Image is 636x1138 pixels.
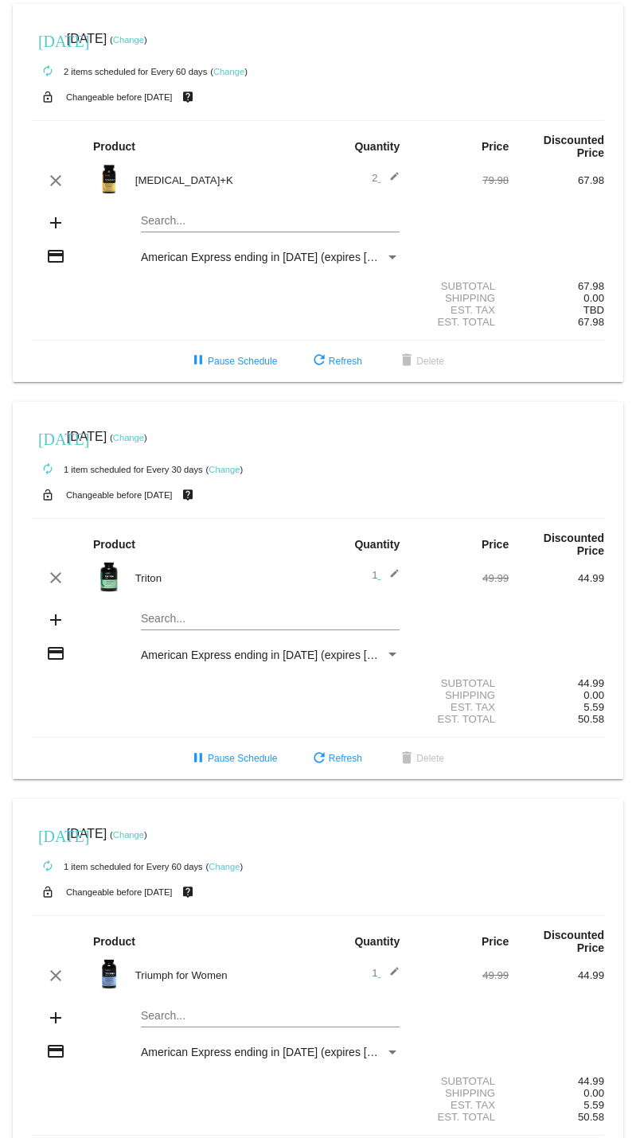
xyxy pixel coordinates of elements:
[310,753,362,764] span: Refresh
[66,92,173,102] small: Changeable before [DATE]
[32,862,203,871] small: 1 item scheduled for Every 60 days
[509,572,604,584] div: 44.99
[127,969,318,981] div: Triumph for Women
[413,969,509,981] div: 49.99
[380,966,400,985] mat-icon: edit
[141,1046,400,1058] mat-select: Payment Method
[93,958,125,990] img: updated-4.8-triumph-female.png
[46,1008,65,1027] mat-icon: add
[113,830,144,840] a: Change
[206,465,244,474] small: ( )
[413,174,509,186] div: 79.98
[354,538,400,551] strong: Quantity
[38,882,57,902] mat-icon: lock_open
[141,251,400,263] mat-select: Payment Method
[178,882,197,902] mat-icon: live_help
[209,862,240,871] a: Change
[127,572,318,584] div: Triton
[176,744,290,773] button: Pause Schedule
[46,610,65,629] mat-icon: add
[93,140,135,153] strong: Product
[413,280,509,292] div: Subtotal
[413,701,509,713] div: Est. Tax
[66,490,173,500] small: Changeable before [DATE]
[380,568,400,587] mat-icon: edit
[509,1075,604,1087] div: 44.99
[141,251,487,263] span: American Express ending in [DATE] (expires [CREDIT_CARD_DATA])
[141,215,400,228] input: Search...
[38,857,57,876] mat-icon: autorenew
[189,750,208,769] mat-icon: pause
[354,935,400,948] strong: Quantity
[113,433,144,442] a: Change
[178,87,197,107] mat-icon: live_help
[46,213,65,232] mat-icon: add
[310,356,362,367] span: Refresh
[413,1111,509,1123] div: Est. Total
[413,1099,509,1111] div: Est. Tax
[46,644,65,663] mat-icon: credit_card
[38,825,57,844] mat-icon: [DATE]
[189,356,277,367] span: Pause Schedule
[66,887,173,897] small: Changeable before [DATE]
[32,67,207,76] small: 2 items scheduled for Every 60 days
[384,347,457,376] button: Delete
[380,171,400,190] mat-icon: edit
[38,30,57,49] mat-icon: [DATE]
[93,163,125,195] img: Image-1-Carousel-Vitamin-DK-Photoshoped-1000x1000-1.png
[372,569,400,581] span: 1
[141,1010,400,1023] input: Search...
[110,35,147,45] small: ( )
[372,967,400,979] span: 1
[46,966,65,985] mat-icon: clear
[413,292,509,304] div: Shipping
[176,347,290,376] button: Pause Schedule
[141,613,400,626] input: Search...
[578,1111,604,1123] span: 50.58
[544,134,604,159] strong: Discounted Price
[413,1087,509,1099] div: Shipping
[38,460,57,479] mat-icon: autorenew
[213,67,244,76] a: Change
[297,347,375,376] button: Refresh
[93,935,135,948] strong: Product
[310,750,329,769] mat-icon: refresh
[583,304,604,316] span: TBD
[413,304,509,316] div: Est. Tax
[178,485,197,505] mat-icon: live_help
[482,140,509,153] strong: Price
[578,316,604,328] span: 67.98
[38,87,57,107] mat-icon: lock_open
[509,280,604,292] div: 67.98
[141,1046,487,1058] span: American Express ending in [DATE] (expires [CREDIT_CARD_DATA])
[397,753,444,764] span: Delete
[209,465,240,474] a: Change
[297,744,375,773] button: Refresh
[413,713,509,725] div: Est. Total
[397,750,416,769] mat-icon: delete
[583,1099,604,1111] span: 5.59
[38,485,57,505] mat-icon: lock_open
[509,174,604,186] div: 67.98
[141,649,400,661] mat-select: Payment Method
[583,701,604,713] span: 5.59
[38,428,57,447] mat-icon: [DATE]
[583,1087,604,1099] span: 0.00
[397,352,416,371] mat-icon: delete
[544,532,604,557] strong: Discounted Price
[397,356,444,367] span: Delete
[206,862,244,871] small: ( )
[482,935,509,948] strong: Price
[482,538,509,551] strong: Price
[544,929,604,954] strong: Discounted Price
[509,969,604,981] div: 44.99
[46,247,65,266] mat-icon: credit_card
[38,62,57,81] mat-icon: autorenew
[354,140,400,153] strong: Quantity
[110,433,147,442] small: ( )
[110,830,147,840] small: ( )
[583,689,604,701] span: 0.00
[509,677,604,689] div: 44.99
[113,35,144,45] a: Change
[46,568,65,587] mat-icon: clear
